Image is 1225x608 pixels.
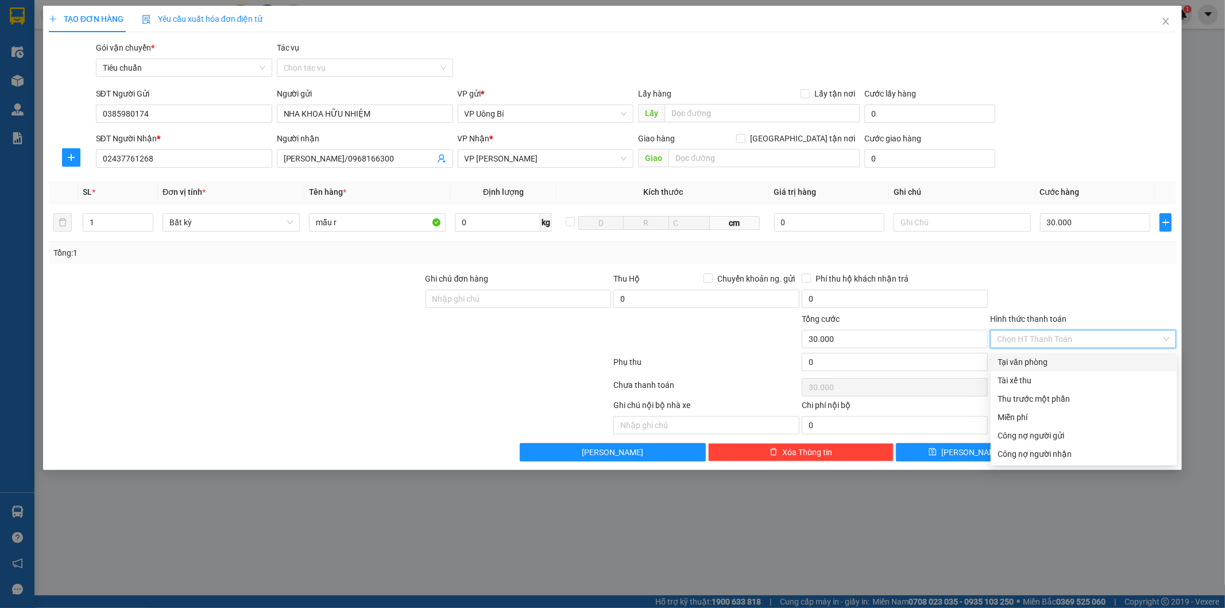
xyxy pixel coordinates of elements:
[782,446,832,459] span: Xóa Thông tin
[745,132,860,145] span: [GEOGRAPHIC_DATA] tận nơi
[990,314,1066,324] label: Hình thức thanh toán
[5,33,115,74] span: Gửi hàng [GEOGRAPHIC_DATA]: Hotline:
[540,213,552,232] span: kg
[889,181,1035,203] th: Ghi chú
[1150,6,1182,38] button: Close
[53,213,72,232] button: delete
[142,14,263,24] span: Yêu cầu xuất hóa đơn điện tử
[63,153,80,162] span: plus
[578,216,624,230] input: D
[277,43,300,52] label: Tác vụ
[520,443,706,461] button: [PERSON_NAME]
[643,187,683,197] span: Kích thước
[62,148,80,167] button: plus
[24,54,115,74] strong: 0888 827 827 - 0848 827 827
[998,374,1170,387] div: Tài xế thu
[103,59,265,76] span: Tiêu chuẩn
[664,104,860,122] input: Dọc đường
[638,104,664,122] span: Lấy
[774,213,884,232] input: 0
[309,187,346,197] span: Tên hàng
[163,187,206,197] span: Đơn vị tính
[465,150,627,167] span: VP Dương Đình Nghệ
[83,187,92,197] span: SL
[458,87,634,100] div: VP gửi
[929,448,937,457] span: save
[142,15,151,24] img: icon
[998,392,1170,405] div: Thu trước một phần
[49,14,123,24] span: TẠO ĐƠN HÀNG
[277,132,453,145] div: Người nhận
[638,134,675,143] span: Giao hàng
[708,443,894,461] button: deleteXóa Thông tin
[613,356,801,376] div: Phụ thu
[864,105,995,123] input: Cước lấy hàng
[1160,213,1172,232] button: plus
[169,214,293,231] span: Bất kỳ
[864,89,916,98] label: Cước lấy hàng
[991,426,1177,445] div: Cước gửi hàng sẽ được ghi vào công nợ của người gửi
[991,445,1177,463] div: Cước gửi hàng sẽ được ghi vào công nợ của người nhận
[53,247,473,259] div: Tổng: 1
[96,87,272,100] div: SĐT Người Gửi
[582,446,643,459] span: [PERSON_NAME]
[613,274,640,283] span: Thu Hộ
[483,187,524,197] span: Định lượng
[613,399,799,416] div: Ghi chú nội bộ nhà xe
[613,416,799,434] input: Nhập ghi chú
[802,314,840,324] span: Tổng cước
[458,134,490,143] span: VP Nhận
[6,44,115,64] strong: 024 3236 3236 -
[426,274,489,283] label: Ghi chú đơn hàng
[96,43,154,52] span: Gói vận chuyển
[770,448,778,457] span: delete
[1160,218,1172,227] span: plus
[802,399,988,416] div: Chi phí nội bộ
[811,272,913,285] span: Phí thu hộ khách nhận trả
[623,216,669,230] input: R
[277,87,453,100] div: Người gửi
[613,379,801,399] div: Chưa thanh toán
[998,411,1170,424] div: Miễn phí
[96,132,272,145] div: SĐT Người Nhận
[810,87,860,100] span: Lấy tận nơi
[10,77,110,107] span: Gửi hàng Hạ Long: Hotline:
[1161,17,1170,26] span: close
[998,429,1170,442] div: Công nợ người gửi
[1040,187,1080,197] span: Cước hàng
[668,216,710,230] input: C
[465,105,627,122] span: VP Uông Bí
[426,290,612,308] input: Ghi chú đơn hàng
[638,149,668,167] span: Giao
[437,154,446,163] span: user-add
[998,356,1170,368] div: Tại văn phòng
[941,446,1003,459] span: [PERSON_NAME]
[668,149,860,167] input: Dọc đường
[12,6,108,30] strong: Công ty TNHH Phúc Xuyên
[309,213,446,232] input: VD: Bàn, Ghế
[713,272,799,285] span: Chuyển khoản ng. gửi
[49,15,57,23] span: plus
[774,187,817,197] span: Giá trị hàng
[710,216,760,230] span: cm
[998,448,1170,460] div: Công nợ người nhận
[864,149,995,168] input: Cước giao hàng
[896,443,1035,461] button: save[PERSON_NAME]
[638,89,671,98] span: Lấy hàng
[864,134,921,143] label: Cước giao hàng
[894,213,1031,232] input: Ghi Chú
